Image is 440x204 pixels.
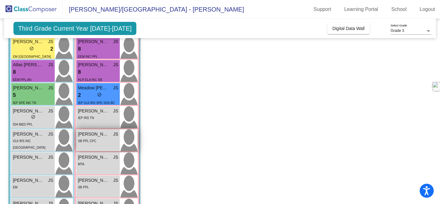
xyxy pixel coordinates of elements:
[13,68,16,76] span: 8
[309,4,336,14] a: Support
[13,91,16,99] span: 5
[78,38,109,45] span: [PERSON_NAME]
[13,186,18,189] span: EM
[13,78,31,82] span: EEM PPL AN
[415,4,440,14] a: Logout
[13,22,136,35] span: Third Grade Current Year [DATE]-[DATE]
[113,62,118,68] span: JS
[78,162,84,166] span: MTA
[13,177,44,184] span: [PERSON_NAME]
[48,85,53,91] span: JS
[78,55,98,58] span: EEM INC PPL
[113,154,118,161] span: JS
[13,139,45,149] span: GUI IRS INC [GEOGRAPHIC_DATA]
[13,55,51,58] span: EM [GEOGRAPHIC_DATA]
[113,85,118,91] span: JS
[13,123,33,126] span: 504 MED PPL
[386,4,412,14] a: School
[48,108,53,114] span: JS
[63,4,244,14] span: [PERSON_NAME]/[GEOGRAPHIC_DATA] - [PERSON_NAME]
[29,46,34,51] span: do_not_disturb_alt
[78,91,81,99] span: 2
[13,38,44,45] span: [PERSON_NAME]
[48,131,53,137] span: JS
[78,177,109,184] span: [PERSON_NAME]
[113,38,118,45] span: JS
[48,154,53,161] span: JS
[78,85,109,91] span: Meadow [PERSON_NAME]
[13,101,36,105] span: IEP SPE INC TN
[113,108,118,114] span: JS
[78,154,109,161] span: [PERSON_NAME]
[13,108,44,114] span: [PERSON_NAME]
[339,4,383,14] a: Learning Portal
[50,45,53,53] span: 2
[78,131,109,137] span: [PERSON_NAME]
[48,177,53,184] span: JS
[13,154,44,161] span: [PERSON_NAME]
[48,62,53,68] span: JS
[113,131,118,137] span: JS
[78,139,96,143] span: SB PPL CPC
[78,101,115,111] span: IEP GUI IRS SPE SSS BC INC SB RET CPC TN
[113,177,118,184] span: JS
[13,85,44,91] span: [PERSON_NAME]
[78,45,81,53] span: 8
[78,78,102,82] span: HLR ELA INC SB
[48,38,53,45] span: JS
[31,115,35,119] span: do_not_disturb_alt
[97,92,102,97] span: do_not_disturb_alt
[332,26,365,31] span: Digital Data Wall
[327,23,370,34] button: Digital Data Wall
[13,131,44,137] span: [PERSON_NAME]
[391,28,404,33] span: Grade 3
[78,186,89,189] span: SB PPL
[78,62,109,68] span: [PERSON_NAME] [PERSON_NAME]
[78,108,109,114] span: [PERSON_NAME]
[13,62,44,68] span: Atlas [PERSON_NAME]
[78,68,81,76] span: 8
[78,116,94,120] span: IEP IRS TN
